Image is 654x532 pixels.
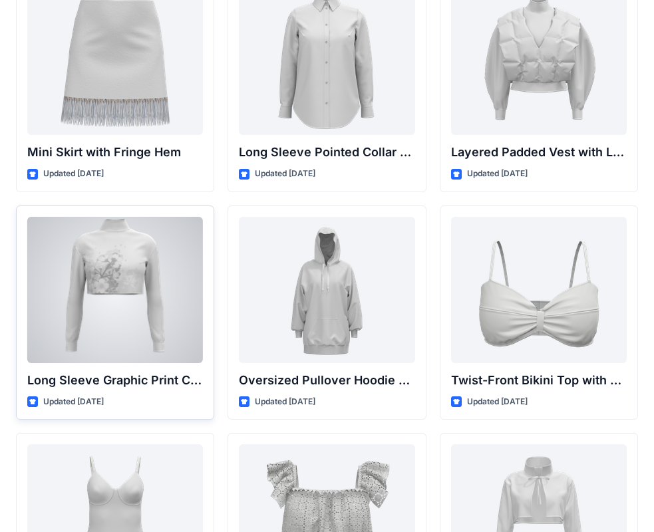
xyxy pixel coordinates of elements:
a: Long Sleeve Graphic Print Cropped Turtleneck [27,217,203,363]
p: Oversized Pullover Hoodie with Front Pocket [239,371,414,390]
p: Updated [DATE] [467,167,528,181]
p: Layered Padded Vest with Long Sleeve Top [451,143,627,162]
a: Oversized Pullover Hoodie with Front Pocket [239,217,414,363]
p: Twist-Front Bikini Top with Thin Straps [451,371,627,390]
p: Mini Skirt with Fringe Hem [27,143,203,162]
p: Updated [DATE] [255,395,315,409]
a: Twist-Front Bikini Top with Thin Straps [451,217,627,363]
p: Updated [DATE] [43,167,104,181]
p: Updated [DATE] [255,167,315,181]
p: Updated [DATE] [43,395,104,409]
p: Updated [DATE] [467,395,528,409]
p: Long Sleeve Graphic Print Cropped Turtleneck [27,371,203,390]
p: Long Sleeve Pointed Collar Button-Up Shirt [239,143,414,162]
